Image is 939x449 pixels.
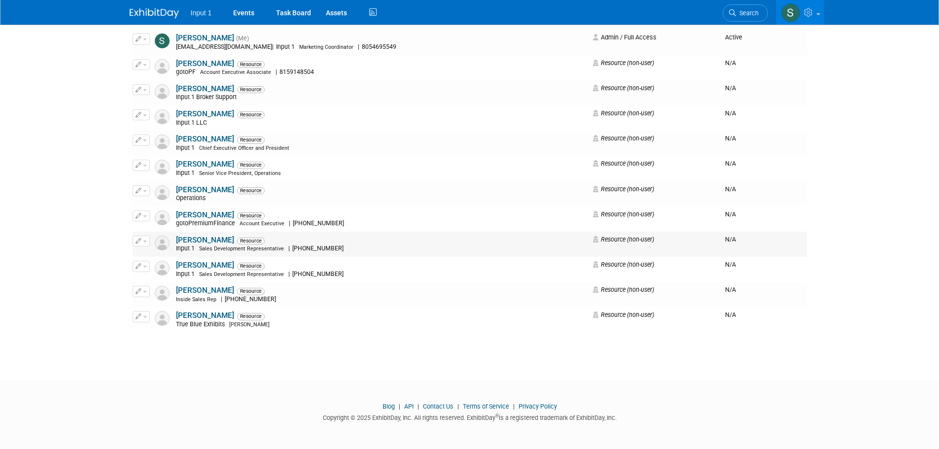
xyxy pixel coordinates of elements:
span: Inside Sales Rep [176,296,216,303]
span: Input 1 [274,43,298,50]
span: 8159148504 [277,69,317,75]
img: Resource [155,286,170,301]
span: N/A [725,109,736,117]
img: Resource [155,84,170,99]
a: Blog [383,403,395,410]
img: Susan Stout [781,3,800,22]
span: | [221,296,222,303]
span: gotoPremiumFinance [176,220,238,227]
a: [PERSON_NAME] [176,160,234,169]
span: N/A [725,286,736,293]
span: Resource [237,288,265,295]
img: Resource [155,185,170,200]
span: Resource [237,263,265,270]
span: Resource [237,313,265,320]
span: Search [736,9,759,17]
img: Resource [155,236,170,250]
span: Resource (non-user) [593,311,654,318]
span: [PHONE_NUMBER] [222,296,279,303]
img: Resource [155,135,170,149]
span: Account Executive [240,220,284,227]
span: Resource [237,212,265,219]
span: Sales Development Representative [199,271,284,277]
span: True Blue Exhibits [176,321,228,328]
img: Resource [155,311,170,326]
span: Input 1 [176,245,198,252]
span: | [455,403,461,410]
a: [PERSON_NAME] [176,236,234,244]
span: Resource [237,187,265,194]
span: gotoPF [176,69,199,75]
span: N/A [725,311,736,318]
span: 8054695549 [359,43,399,50]
a: [PERSON_NAME] [176,185,234,194]
span: | [358,43,359,50]
img: Susan Stout [155,34,170,48]
span: N/A [725,59,736,67]
span: Chief Executive Officer and President [199,145,289,151]
a: [PERSON_NAME] [176,210,234,219]
span: | [396,403,403,410]
span: Resource (non-user) [593,185,654,193]
span: Resource [237,238,265,244]
a: [PERSON_NAME] [176,59,234,68]
span: [PHONE_NUMBER] [290,220,347,227]
a: [PERSON_NAME] [176,261,234,270]
a: API [404,403,414,410]
img: Resource [155,109,170,124]
img: Resource [155,59,170,74]
span: [PERSON_NAME] [229,321,270,328]
a: [PERSON_NAME] [176,311,234,320]
span: Input 1 [191,9,212,17]
span: Resource [237,137,265,143]
span: | [415,403,421,410]
span: Input 1 [176,271,198,277]
span: | [289,220,290,227]
span: Marketing Coordinator [299,44,353,50]
img: Resource [155,261,170,276]
span: Resource (non-user) [593,59,654,67]
span: Input 1 [176,144,198,151]
span: Resource (non-user) [593,261,654,268]
span: (Me) [236,35,249,42]
span: Input 1 [176,170,198,176]
span: Operations [176,195,209,202]
a: Search [723,4,768,22]
span: N/A [725,261,736,268]
div: [EMAIL_ADDRESS][DOMAIN_NAME] [176,43,587,51]
span: | [276,69,277,75]
span: | [511,403,517,410]
a: [PERSON_NAME] [176,84,234,93]
img: ExhibitDay [130,8,179,18]
span: | [288,271,290,277]
span: N/A [725,185,736,193]
span: Active [725,34,742,41]
span: N/A [725,210,736,218]
span: Resource (non-user) [593,160,654,167]
span: Sales Development Representative [199,245,284,252]
a: [PERSON_NAME] [176,109,234,118]
span: Resource (non-user) [593,210,654,218]
span: Resource (non-user) [593,236,654,243]
span: N/A [725,84,736,92]
span: N/A [725,160,736,167]
img: Resource [155,210,170,225]
a: Privacy Policy [519,403,557,410]
span: Resource [237,111,265,118]
a: Terms of Service [463,403,509,410]
span: N/A [725,236,736,243]
img: Resource [155,160,170,174]
span: Resource [237,61,265,68]
span: Input 1 LLC [176,119,210,126]
a: [PERSON_NAME] [176,34,234,42]
span: Resource (non-user) [593,109,654,117]
span: Resource (non-user) [593,286,654,293]
span: [PHONE_NUMBER] [290,271,347,277]
span: | [288,245,290,252]
span: Admin / Full Access [593,34,657,41]
a: Contact Us [423,403,453,410]
span: [PHONE_NUMBER] [290,245,347,252]
span: Resource (non-user) [593,135,654,142]
sup: ® [495,413,499,418]
span: | [272,43,274,50]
